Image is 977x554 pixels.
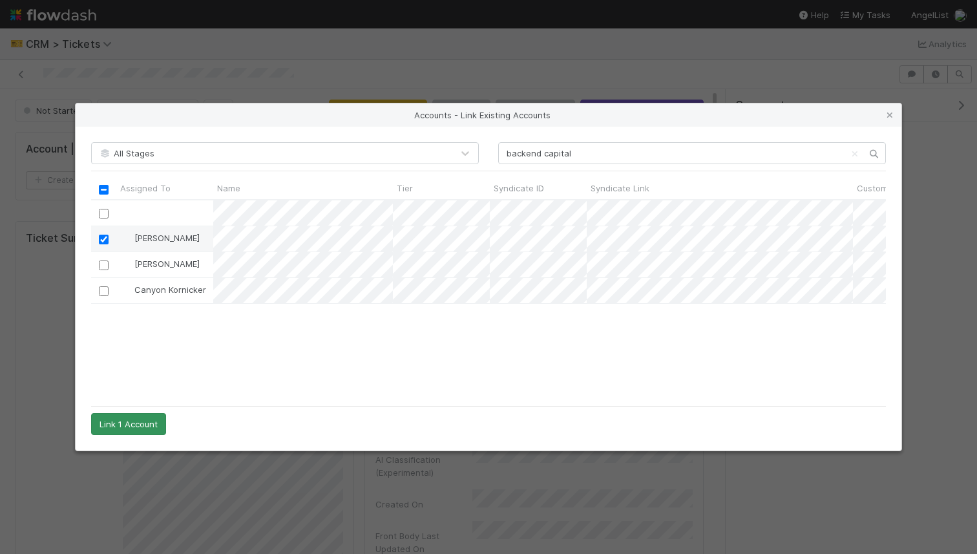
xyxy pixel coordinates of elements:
input: Toggle Row Selected [99,209,109,218]
span: [PERSON_NAME] [134,233,200,243]
span: Syndicate Link [591,182,649,195]
span: All Stages [98,148,154,158]
span: Tier [397,182,413,195]
span: Customer Name [857,182,922,195]
div: [PERSON_NAME] [121,257,200,270]
span: Name [217,182,240,195]
div: Canyon Kornicker [121,283,206,296]
span: Syndicate ID [494,182,544,195]
input: Toggle All Rows Selected [99,185,109,195]
img: avatar_d1f4bd1b-0b26-4d9b-b8ad-69b413583d95.png [122,284,132,295]
span: Assigned To [120,182,171,195]
span: Canyon Kornicker [134,284,206,295]
img: avatar_d2b43477-63dc-4e62-be5b-6fdd450c05a1.png [122,233,132,243]
input: Toggle Row Selected [99,286,109,296]
button: Clear search [848,144,861,164]
button: Link 1 Account [91,413,166,435]
div: Accounts - Link Existing Accounts [76,103,901,127]
input: Toggle Row Selected [99,235,109,244]
span: [PERSON_NAME] [134,259,200,269]
input: Toggle Row Selected [99,261,109,270]
img: avatar_d2b43477-63dc-4e62-be5b-6fdd450c05a1.png [122,259,132,269]
input: Search [498,142,886,164]
div: [PERSON_NAME] [121,231,200,244]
